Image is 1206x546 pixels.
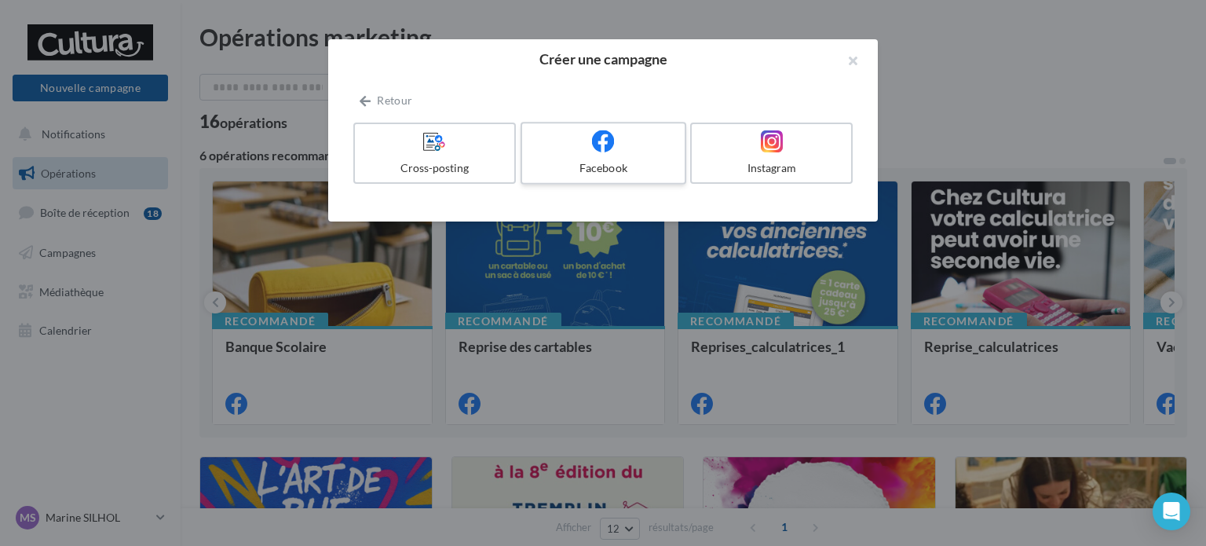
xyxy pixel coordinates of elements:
[528,160,678,176] div: Facebook
[361,160,508,176] div: Cross-posting
[1153,493,1190,530] div: Open Intercom Messenger
[698,160,845,176] div: Instagram
[353,91,418,110] button: Retour
[353,52,853,66] h2: Créer une campagne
